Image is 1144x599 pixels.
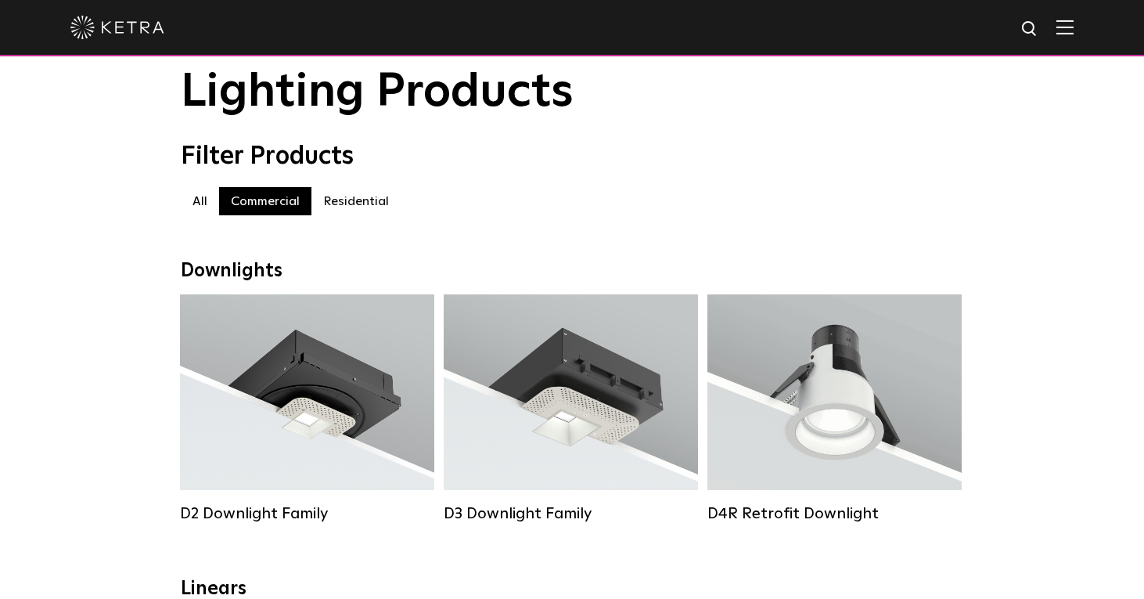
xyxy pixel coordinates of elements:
label: All [181,187,219,215]
div: D4R Retrofit Downlight [707,504,962,523]
div: Filter Products [181,142,963,171]
img: search icon [1020,20,1040,39]
div: Downlights [181,260,963,283]
label: Residential [311,187,401,215]
span: Lighting Products [181,69,574,116]
a: D4R Retrofit Downlight Lumen Output:800Colors:White / BlackBeam Angles:15° / 25° / 40° / 60°Watta... [707,294,962,525]
a: D2 Downlight Family Lumen Output:1200Colors:White / Black / Gloss Black / Silver / Bronze / Silve... [180,294,434,525]
img: Hamburger%20Nav.svg [1056,20,1074,34]
img: ketra-logo-2019-white [70,16,164,39]
a: D3 Downlight Family Lumen Output:700 / 900 / 1100Colors:White / Black / Silver / Bronze / Paintab... [444,294,698,525]
div: D2 Downlight Family [180,504,434,523]
div: D3 Downlight Family [444,504,698,523]
label: Commercial [219,187,311,215]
